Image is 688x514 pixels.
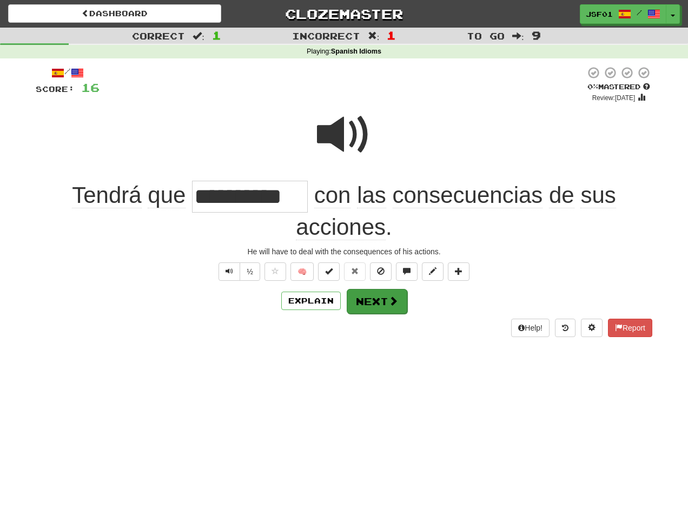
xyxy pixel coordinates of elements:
[237,4,451,23] a: Clozemaster
[281,292,341,310] button: Explain
[422,262,444,281] button: Edit sentence (alt+d)
[580,182,616,208] span: sus
[370,262,392,281] button: Ignore sentence (alt+i)
[585,82,652,92] div: Mastered
[608,319,652,337] button: Report
[637,9,642,16] span: /
[132,30,185,41] span: Correct
[512,31,524,41] span: :
[580,4,666,24] a: JSF01 /
[532,29,541,42] span: 9
[212,29,221,42] span: 1
[264,262,286,281] button: Favorite sentence (alt+f)
[296,182,616,240] span: .
[36,84,75,94] span: Score:
[511,319,550,337] button: Help!
[292,30,360,41] span: Incorrect
[347,289,407,314] button: Next
[219,262,240,281] button: Play sentence audio (ctl+space)
[331,48,381,55] strong: Spanish Idioms
[296,214,386,240] span: acciones
[290,262,314,281] button: 🧠
[393,182,543,208] span: consecuencias
[8,4,221,23] a: Dashboard
[387,29,396,42] span: 1
[368,31,380,41] span: :
[81,81,100,94] span: 16
[587,82,598,91] span: 0 %
[467,30,505,41] span: To go
[216,262,260,281] div: Text-to-speech controls
[72,182,141,208] span: Tendrá
[36,66,100,80] div: /
[148,182,186,208] span: que
[344,262,366,281] button: Reset to 0% Mastered (alt+r)
[193,31,204,41] span: :
[396,262,418,281] button: Discuss sentence (alt+u)
[592,94,636,102] small: Review: [DATE]
[36,246,652,257] div: He will have to deal with the consequences of his actions.
[314,182,351,208] span: con
[318,262,340,281] button: Set this sentence to 100% Mastered (alt+m)
[586,9,613,19] span: JSF01
[555,319,575,337] button: Round history (alt+y)
[240,262,260,281] button: ½
[549,182,574,208] span: de
[357,182,386,208] span: las
[448,262,469,281] button: Add to collection (alt+a)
